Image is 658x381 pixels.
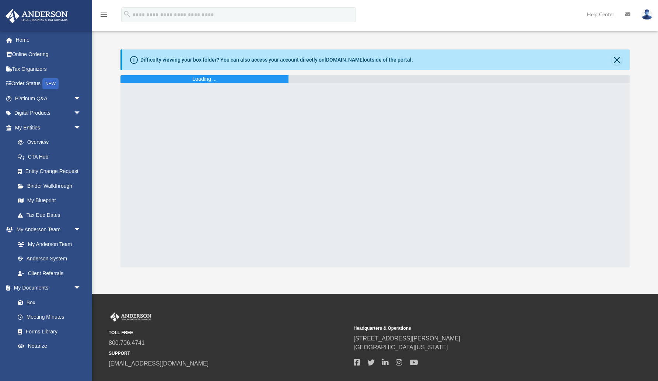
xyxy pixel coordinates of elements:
[10,339,88,354] a: Notarize
[10,193,88,208] a: My Blueprint
[109,340,145,346] a: 800.706.4741
[3,9,70,23] img: Anderson Advisors Platinum Portal
[140,56,413,64] div: Difficulty viewing your box folder? You can also access your account directly on outside of the p...
[354,325,594,332] small: Headquarters & Operations
[123,10,131,18] i: search
[10,179,92,193] a: Binder Walkthrough
[99,10,108,19] i: menu
[109,329,349,336] small: TOLL FREE
[5,47,92,62] a: Online Ordering
[74,106,88,121] span: arrow_drop_down
[74,91,88,106] span: arrow_drop_down
[5,120,92,135] a: My Entitiesarrow_drop_down
[10,310,88,325] a: Meeting Minutes
[5,76,92,91] a: Order StatusNEW
[74,353,88,368] span: arrow_drop_down
[10,135,92,150] a: Overview
[5,91,92,106] a: Platinum Q&Aarrow_drop_down
[5,32,92,47] a: Home
[74,222,88,238] span: arrow_drop_down
[10,295,85,310] a: Box
[10,149,92,164] a: CTA Hub
[192,75,217,83] div: Loading ...
[5,353,88,368] a: Online Learningarrow_drop_down
[5,106,92,121] a: Digital Productsarrow_drop_down
[5,222,88,237] a: My Anderson Teamarrow_drop_down
[42,78,59,89] div: NEW
[5,62,92,76] a: Tax Organizers
[641,9,652,20] img: User Pic
[10,208,92,222] a: Tax Due Dates
[354,344,448,350] a: [GEOGRAPHIC_DATA][US_STATE]
[10,237,85,252] a: My Anderson Team
[354,335,461,342] a: [STREET_ADDRESS][PERSON_NAME]
[74,120,88,135] span: arrow_drop_down
[325,57,364,63] a: [DOMAIN_NAME]
[99,14,108,19] a: menu
[74,281,88,296] span: arrow_drop_down
[109,360,209,367] a: [EMAIL_ADDRESS][DOMAIN_NAME]
[10,164,92,179] a: Entity Change Request
[10,266,88,281] a: Client Referrals
[10,252,88,266] a: Anderson System
[109,312,153,322] img: Anderson Advisors Platinum Portal
[5,281,88,295] a: My Documentsarrow_drop_down
[612,55,622,65] button: Close
[10,324,85,339] a: Forms Library
[109,350,349,357] small: SUPPORT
